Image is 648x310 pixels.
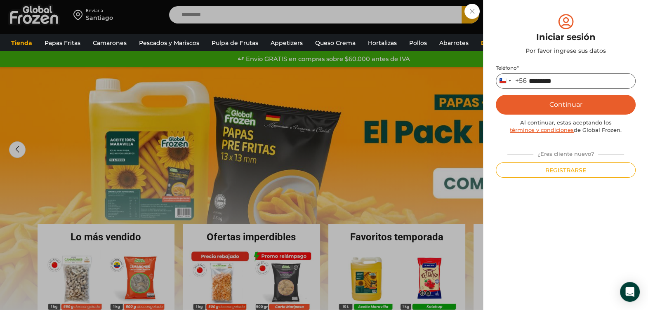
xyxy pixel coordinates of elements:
[620,282,640,302] div: Open Intercom Messenger
[510,127,574,133] a: términos y condiciones
[503,147,628,158] div: ¿Eres cliente nuevo?
[477,35,521,51] a: Descuentos
[496,162,636,178] button: Registrarse
[207,35,262,51] a: Pulpa de Frutas
[496,65,636,71] label: Teléfono
[89,35,131,51] a: Camarones
[496,31,636,43] div: Iniciar sesión
[135,35,203,51] a: Pescados y Mariscos
[40,35,85,51] a: Papas Fritas
[266,35,307,51] a: Appetizers
[556,12,575,31] img: tabler-icon-user-circle.svg
[7,35,36,51] a: Tienda
[435,35,473,51] a: Abarrotes
[496,74,527,88] button: Selected country
[496,119,636,134] div: Al continuar, estas aceptando los de Global Frozen.
[364,35,401,51] a: Hortalizas
[405,35,431,51] a: Pollos
[515,77,527,85] div: +56
[496,95,636,115] button: Continuar
[496,47,636,55] div: Por favor ingrese sus datos
[311,35,360,51] a: Queso Crema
